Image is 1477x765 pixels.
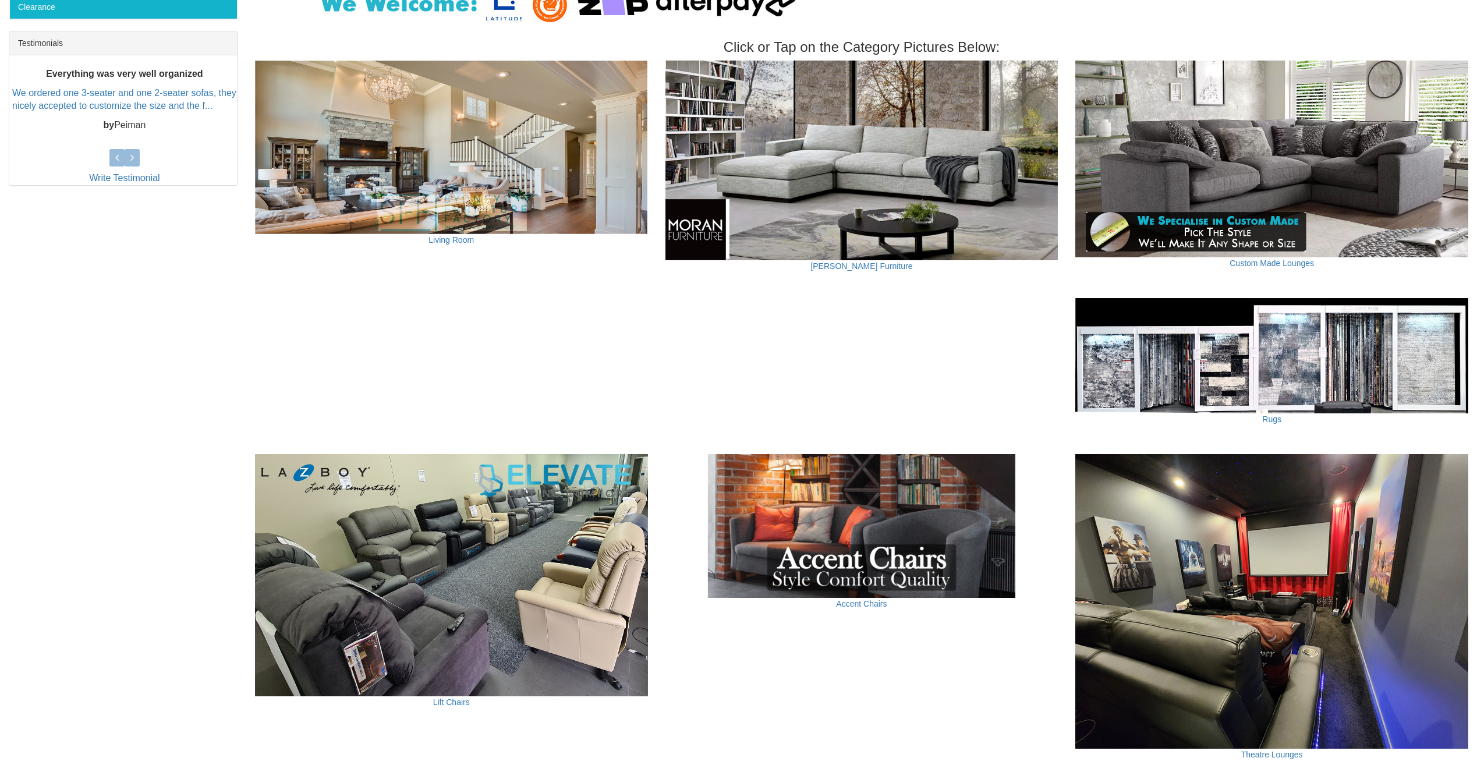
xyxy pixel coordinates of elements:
a: Custom Made Lounges [1230,258,1314,268]
img: Lift Chairs [255,454,648,696]
a: Theatre Lounges [1241,750,1303,759]
p: Peiman [12,119,237,133]
img: Theatre Lounges [1075,454,1468,749]
a: Lift Chairs [433,697,470,707]
img: Rugs [1075,298,1468,413]
h3: Click or Tap on the Category Pictures Below: [255,40,1468,55]
a: [PERSON_NAME] Furniture [810,261,912,271]
img: Custom Made Lounges [1075,61,1468,257]
a: Rugs [1262,415,1281,424]
a: Living Room [428,235,474,245]
b: by [103,121,114,130]
a: Write Testimonial [89,173,160,183]
a: Accent Chairs [836,599,887,608]
img: Living Room [255,61,648,233]
img: Moran Furniture [665,61,1058,260]
img: Accent Chairs [665,454,1058,598]
b: Everything was very well organized [46,69,203,79]
div: Testimonials [9,31,237,55]
a: We ordered one 3-seater and one 2-seater sofas, they nicely accepted to customize the size and th... [12,88,236,111]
